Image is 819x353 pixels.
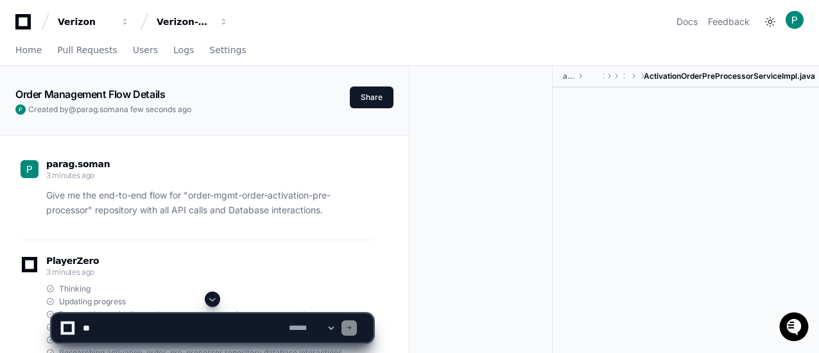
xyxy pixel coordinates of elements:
[644,71,815,81] span: ActivationOrderPreProcessorServiceImpl.java
[13,13,39,38] img: PlayerZero
[76,104,124,114] span: parag.soman
[69,104,76,114] span: @
[46,257,99,265] span: PlayerZero
[563,71,575,81] span: activation-order-pre-processor
[15,104,26,115] img: ACg8ocLL3vXvdba5S5V7nChXuiKYjYAj5GQFF3QGVBb6etwgLiZA=s96-c
[133,46,158,54] span: Users
[44,95,211,108] div: Start new chat
[57,46,117,54] span: Pull Requests
[21,160,39,178] img: ACg8ocLL3vXvdba5S5V7nChXuiKYjYAj5GQFF3QGVBb6etwgLiZA=s96-c
[46,170,94,180] span: 3 minutes ago
[786,11,804,29] img: ACg8ocLL3vXvdba5S5V7nChXuiKYjYAj5GQFF3QGVBb6etwgLiZA=s96-c
[44,108,162,119] div: We're available if you need us!
[350,86,393,108] button: Share
[46,159,110,169] span: parag.soman
[28,104,191,115] span: Created by
[15,88,165,101] app-text-character-animate: Order Management Flow Details
[13,95,36,119] img: 1736555170064-99ba0984-63c1-480f-8ee9-699278ef63ed
[157,15,212,28] div: Verizon-Clarify-Order-Management
[53,10,135,33] button: Verizon
[173,36,194,65] a: Logs
[15,46,42,54] span: Home
[59,284,91,294] span: Thinking
[57,36,117,65] a: Pull Requests
[46,267,94,277] span: 3 minutes ago
[173,46,194,54] span: Logs
[209,36,246,65] a: Settings
[778,311,813,345] iframe: Open customer support
[151,10,234,33] button: Verizon-Clarify-Order-Management
[708,15,750,28] button: Feedback
[91,134,155,144] a: Powered byPylon
[58,15,113,28] div: Verizon
[46,188,373,218] p: Give me the end-to-end flow for "order-mgmt-order-activation-pre-processor" repository with all A...
[218,99,234,115] button: Start new chat
[124,104,191,114] span: a few seconds ago
[128,135,155,144] span: Pylon
[133,36,158,65] a: Users
[15,36,42,65] a: Home
[13,51,234,72] div: Welcome
[209,46,246,54] span: Settings
[677,15,698,28] a: Docs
